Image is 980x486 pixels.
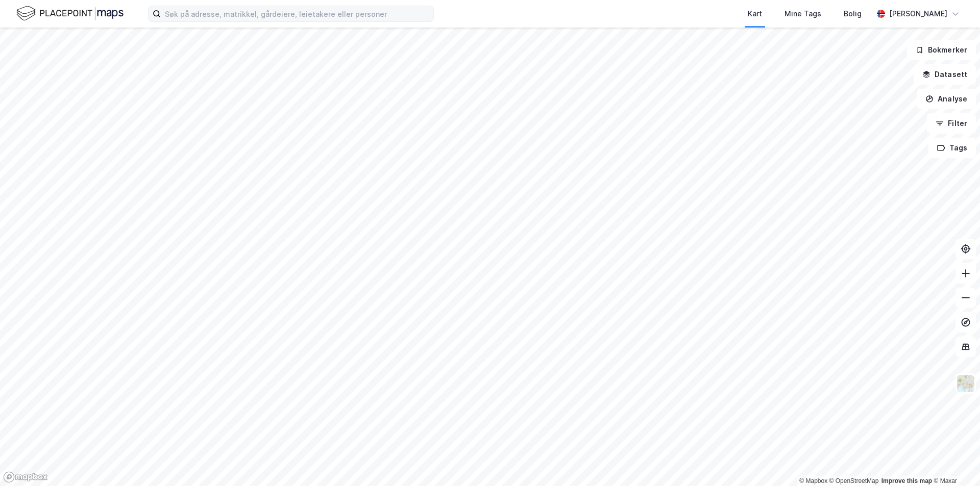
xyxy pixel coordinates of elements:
input: Søk på adresse, matrikkel, gårdeiere, leietakere eller personer [161,6,433,21]
div: [PERSON_NAME] [889,8,947,20]
iframe: Chat Widget [929,437,980,486]
img: logo.f888ab2527a4732fd821a326f86c7f29.svg [16,5,124,22]
div: Kart [748,8,762,20]
div: Bolig [844,8,862,20]
div: Mine Tags [785,8,821,20]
